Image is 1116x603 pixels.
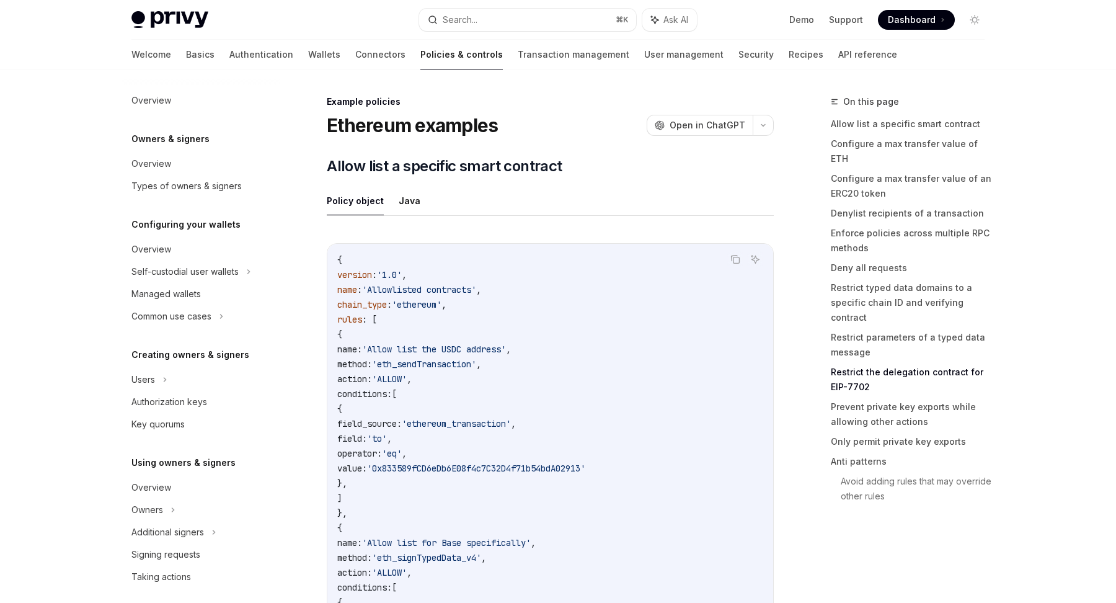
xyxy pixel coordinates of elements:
[670,119,745,132] span: Open in ChatGPT
[122,476,280,499] a: Overview
[789,40,823,69] a: Recipes
[888,14,936,26] span: Dashboard
[327,186,384,215] button: Policy object
[122,175,280,197] a: Types of owners & signers
[337,254,342,266] span: {
[511,418,516,429] span: ,
[362,537,531,548] span: 'Allow list for Base specifically'
[355,40,405,69] a: Connectors
[337,582,392,593] span: conditions:
[831,328,994,362] a: Restrict parameters of a typed data message
[357,284,362,295] span: :
[229,40,293,69] a: Authentication
[337,478,347,489] span: },
[122,153,280,175] a: Overview
[131,525,204,540] div: Additional signers
[789,14,814,26] a: Demo
[327,96,774,108] div: Example policies
[337,433,367,444] span: field:
[372,359,476,370] span: 'eth_sendTransaction'
[337,359,372,370] span: method:
[337,329,342,340] span: {
[419,9,636,31] button: Search...⌘K
[372,373,407,385] span: 'ALLOW'
[337,373,372,385] span: action:
[831,169,994,203] a: Configure a max transfer value of an ERC20 token
[131,242,171,257] div: Overview
[131,547,200,562] div: Signing requests
[663,14,688,26] span: Ask AI
[402,448,407,459] span: ,
[337,507,347,519] span: },
[337,552,372,563] span: method:
[337,448,382,459] span: operator:
[443,12,477,27] div: Search...
[131,417,185,432] div: Key quorums
[122,283,280,305] a: Managed wallets
[841,471,994,506] a: Avoid adding rules that may override other rules
[372,567,407,578] span: 'ALLOW'
[122,543,280,566] a: Signing requests
[337,418,402,429] span: field_source:
[831,203,994,223] a: Denylist recipients of a transaction
[327,114,498,136] h1: Ethereum examples
[382,448,402,459] span: 'eq'
[337,299,387,310] span: chain_type
[131,217,241,232] h5: Configuring your wallets
[644,40,724,69] a: User management
[399,186,420,215] button: Java
[337,537,362,548] span: name:
[531,537,536,548] span: ,
[337,388,392,400] span: conditions:
[387,299,392,310] span: :
[337,269,372,280] span: version
[420,40,503,69] a: Policies & controls
[642,9,697,31] button: Ask AI
[122,413,280,435] a: Key quorums
[131,132,210,146] h5: Owners & signers
[616,15,629,25] span: ⌘ K
[831,114,994,134] a: Allow list a specific smart contract
[337,493,342,504] span: ]
[131,179,242,194] div: Types of owners & signers
[481,552,486,563] span: ,
[831,362,994,397] a: Restrict the delegation contract for EIP-7702
[327,156,562,176] span: Allow list a specific smart contract
[831,223,994,258] a: Enforce policies across multiple RPC methods
[122,391,280,413] a: Authorization keys
[131,502,163,517] div: Owners
[829,14,863,26] a: Support
[337,314,362,325] span: rules
[131,455,236,470] h5: Using owners & signers
[392,299,441,310] span: 'ethereum'
[131,287,201,301] div: Managed wallets
[392,388,397,400] span: [
[131,372,155,387] div: Users
[831,452,994,471] a: Anti patterns
[727,251,743,267] button: Copy the contents from the code block
[362,284,476,295] span: 'Allowlisted contracts'
[738,40,774,69] a: Security
[476,284,481,295] span: ,
[506,344,511,355] span: ,
[337,403,342,414] span: {
[131,93,171,108] div: Overview
[308,40,340,69] a: Wallets
[476,359,481,370] span: ,
[337,344,362,355] span: name:
[965,10,985,30] button: Toggle dark mode
[878,10,955,30] a: Dashboard
[186,40,215,69] a: Basics
[647,115,753,136] button: Open in ChatGPT
[518,40,629,69] a: Transaction management
[131,480,171,495] div: Overview
[362,344,506,355] span: 'Allow list the USDC address'
[402,418,511,429] span: 'ethereum_transaction'
[337,522,342,534] span: {
[372,552,481,563] span: 'eth_signTypedData_v4'
[831,278,994,328] a: Restrict typed data domains to a specific chain ID and verifying contract
[362,314,377,325] span: : [
[441,299,446,310] span: ,
[831,432,994,452] a: Only permit private key exports
[131,264,239,279] div: Self-custodial user wallets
